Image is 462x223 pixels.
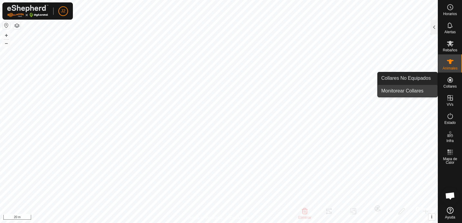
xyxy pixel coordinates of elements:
a: Ayuda [438,205,462,221]
span: Infra [446,139,454,143]
button: i [428,214,435,220]
button: Restablecer Mapa [3,22,10,29]
span: Estado [444,121,456,124]
a: Collares No Equipados [378,72,438,84]
span: Animales [443,66,457,70]
span: i [431,214,432,219]
span: Monitorear Collares [381,87,424,95]
a: Monitorear Collares [378,85,438,97]
span: Collares [443,85,457,88]
span: VVs [447,103,453,106]
span: Ayuda [445,215,455,219]
button: Capas del Mapa [13,22,21,29]
div: Chat abierto [441,187,459,205]
span: Rebaños [443,48,457,52]
span: J2 [61,8,66,14]
button: + [3,32,10,39]
span: Collares No Equipados [381,75,431,82]
a: Política de Privacidad [188,215,223,221]
span: Alertas [444,30,456,34]
span: Mapa de Calor [440,157,460,164]
img: Logo Gallagher [7,5,48,17]
span: Horarios [443,12,457,16]
button: – [3,40,10,47]
a: Contáctenos [230,215,250,221]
